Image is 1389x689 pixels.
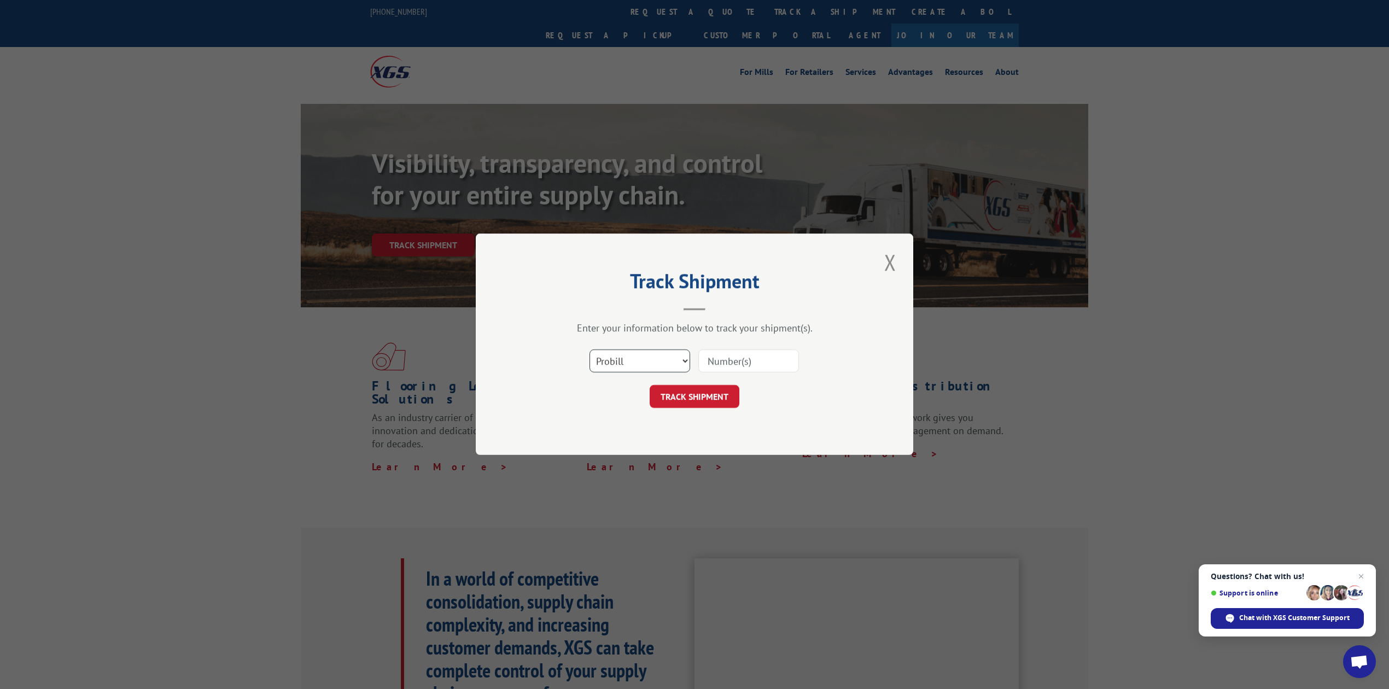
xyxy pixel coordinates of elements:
[1211,589,1303,597] span: Support is online
[1239,613,1350,623] span: Chat with XGS Customer Support
[650,386,739,408] button: TRACK SHIPMENT
[1343,645,1376,678] a: Open chat
[530,322,859,335] div: Enter your information below to track your shipment(s).
[530,273,859,294] h2: Track Shipment
[881,247,900,277] button: Close modal
[698,350,799,373] input: Number(s)
[1211,572,1364,581] span: Questions? Chat with us!
[1211,608,1364,629] span: Chat with XGS Customer Support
